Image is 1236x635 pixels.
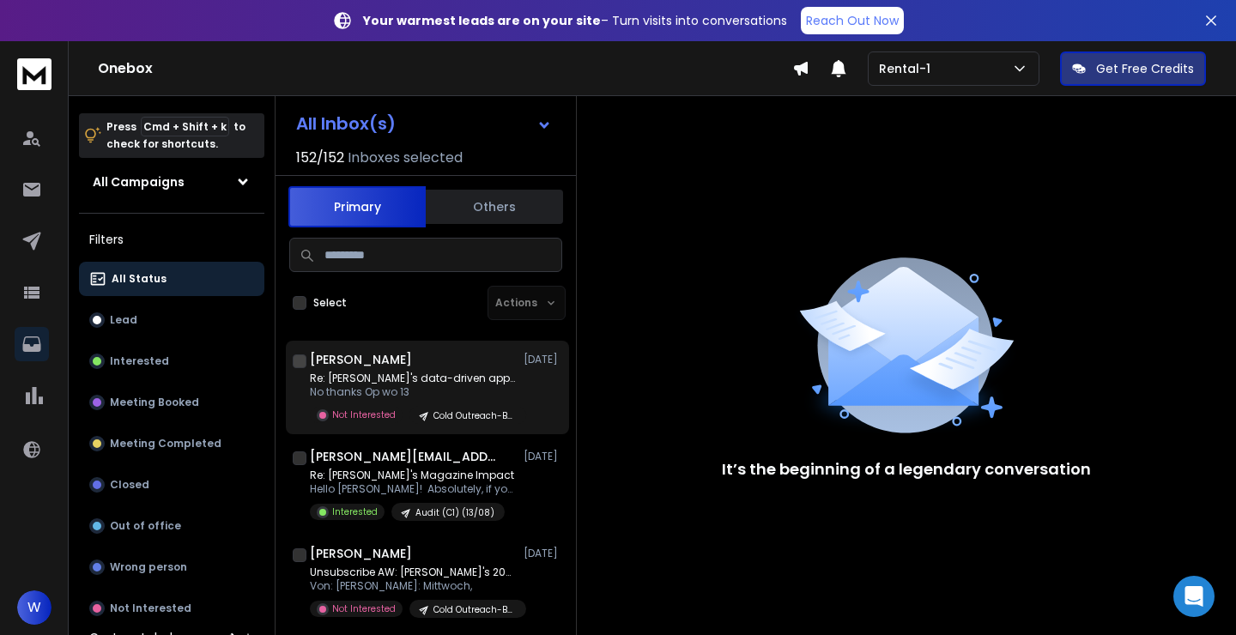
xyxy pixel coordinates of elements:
[110,354,169,368] p: Interested
[722,457,1091,481] p: It’s the beginning of a legendary conversation
[1096,60,1194,77] p: Get Free Credits
[310,372,516,385] p: Re: [PERSON_NAME]'s data-driven approach
[332,408,396,421] p: Not Interested
[282,106,566,141] button: All Inbox(s)
[801,7,904,34] a: Reach Out Now
[310,482,516,496] p: Hello [PERSON_NAME]! Absolutely, if you want
[110,560,187,574] p: Wrong person
[806,12,899,29] p: Reach Out Now
[415,506,494,519] p: Audit (C1) (13/08)
[79,550,264,584] button: Wrong person
[17,58,51,90] img: logo
[79,591,264,626] button: Not Interested
[79,344,264,378] button: Interested
[1060,51,1206,86] button: Get Free Credits
[93,173,185,190] h1: All Campaigns
[17,590,51,625] button: W
[310,579,516,593] p: Von: [PERSON_NAME]: Mittwoch,
[310,448,499,465] h1: [PERSON_NAME][EMAIL_ADDRESS][DOMAIN_NAME]
[524,547,562,560] p: [DATE]
[363,12,601,29] strong: Your warmest leads are on your site
[79,227,264,251] h3: Filters
[112,272,167,286] p: All Status
[141,117,229,136] span: Cmd + Shift + k
[332,602,396,615] p: Not Interested
[79,468,264,502] button: Closed
[288,186,426,227] button: Primary
[363,12,787,29] p: – Turn visits into conversations
[296,115,396,132] h1: All Inbox(s)
[1173,576,1215,617] div: Open Intercom Messenger
[433,603,516,616] p: Cold Outreach-B6 (12/08)
[310,469,516,482] p: Re: [PERSON_NAME]'s Magazine Impact
[310,351,412,368] h1: [PERSON_NAME]
[110,396,199,409] p: Meeting Booked
[79,509,264,543] button: Out of office
[106,118,245,153] p: Press to check for shortcuts.
[110,519,181,533] p: Out of office
[310,385,516,399] p: No thanks Op wo 13
[110,313,137,327] p: Lead
[79,303,264,337] button: Lead
[98,58,792,79] h1: Onebox
[879,60,937,77] p: Rental-1
[310,565,516,579] p: Unsubscribe AW: [PERSON_NAME]'s 20-year expertise
[79,385,264,420] button: Meeting Booked
[426,188,563,226] button: Others
[79,262,264,296] button: All Status
[348,148,463,168] h3: Inboxes selected
[79,165,264,199] button: All Campaigns
[332,505,378,518] p: Interested
[310,545,412,562] h1: [PERSON_NAME]
[110,478,149,492] p: Closed
[110,602,191,615] p: Not Interested
[79,426,264,461] button: Meeting Completed
[110,437,221,451] p: Meeting Completed
[296,148,344,168] span: 152 / 152
[433,409,516,422] p: Cold Outreach-B6 (12/08)
[524,353,562,366] p: [DATE]
[524,450,562,463] p: [DATE]
[313,296,347,310] label: Select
